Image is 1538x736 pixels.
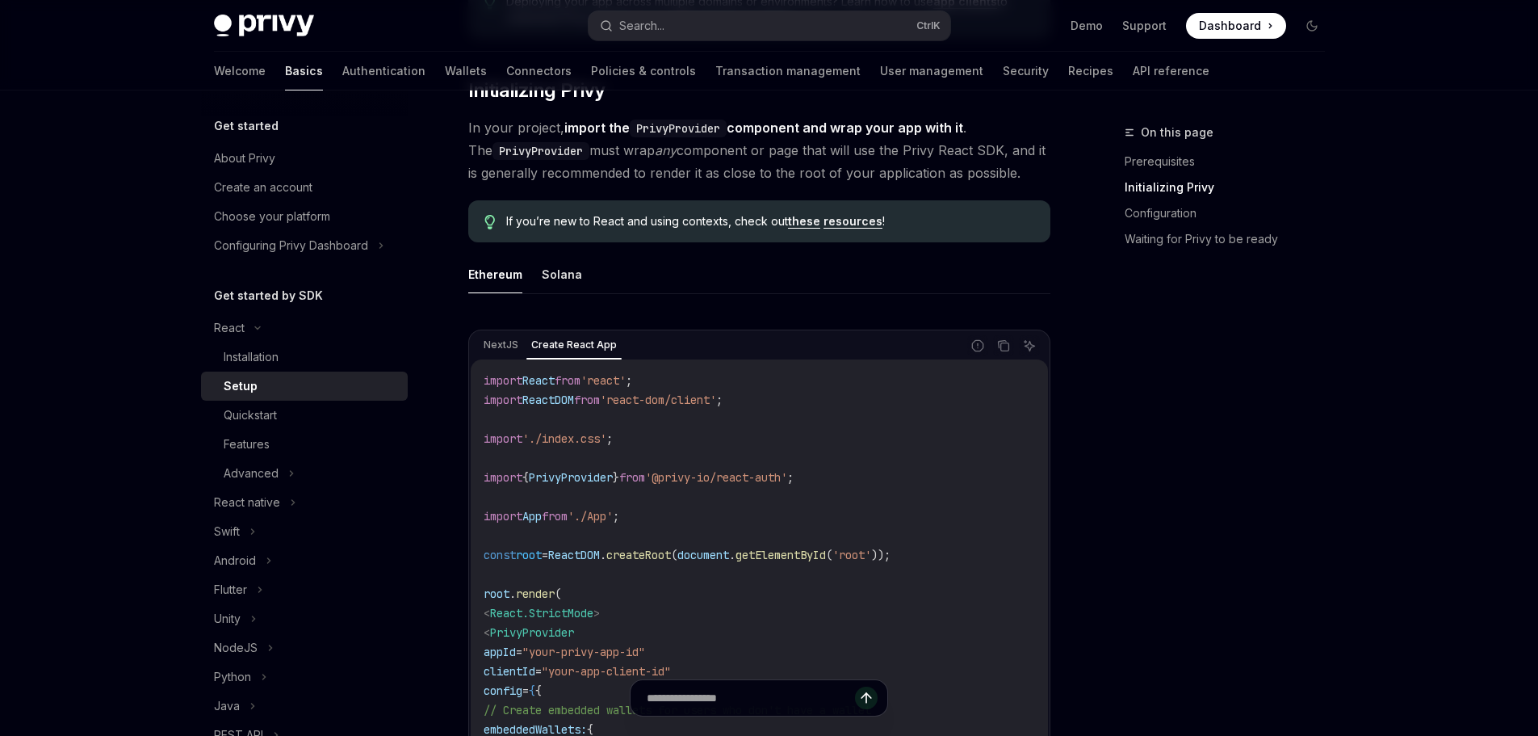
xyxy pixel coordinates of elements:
[1068,52,1113,90] a: Recipes
[484,393,522,407] span: import
[506,52,572,90] a: Connectors
[224,406,277,425] div: Quickstart
[993,335,1014,356] button: Copy the contents from the code block
[201,343,408,372] a: Installation
[1125,149,1338,175] a: Prerequisites
[468,255,522,293] button: Ethereum
[522,431,606,446] span: './index.css'
[214,178,312,197] div: Create an account
[1199,18,1261,34] span: Dashboard
[542,509,568,524] span: from
[445,52,487,90] a: Wallets
[729,548,735,562] span: .
[555,373,580,388] span: from
[224,376,258,396] div: Setup
[522,645,645,659] span: "your-privy-app-id"
[613,470,619,485] span: }
[1299,13,1325,39] button: Toggle dark mode
[484,431,522,446] span: import
[788,214,820,229] a: these
[484,548,516,562] span: const
[484,215,496,229] svg: Tip
[484,645,516,659] span: appId
[1019,335,1040,356] button: Ask AI
[214,638,258,658] div: NodeJS
[490,606,593,620] span: React.StrictMode
[967,335,988,356] button: Report incorrect code
[224,435,270,454] div: Features
[214,207,330,226] div: Choose your platform
[468,116,1050,184] span: In your project, . The must wrap component or page that will use the Privy React SDK, and it is g...
[492,142,589,160] code: PrivyProvider
[542,664,671,679] span: "your-app-client-id"
[484,606,490,620] span: <
[1003,52,1049,90] a: Security
[542,548,548,562] span: =
[787,470,794,485] span: ;
[214,286,323,305] h5: Get started by SDK
[871,548,891,562] span: ));
[655,142,677,158] em: any
[735,548,826,562] span: getElementById
[574,393,600,407] span: from
[201,430,408,459] a: Features
[516,587,555,601] span: render
[823,214,882,229] a: resources
[619,470,645,485] span: from
[484,509,522,524] span: import
[1125,175,1338,200] a: Initializing Privy
[677,548,729,562] span: document
[715,52,861,90] a: Transaction management
[214,116,279,136] h5: Get started
[832,548,871,562] span: 'root'
[613,509,619,524] span: ;
[619,16,664,36] div: Search...
[214,609,241,629] div: Unity
[214,667,251,687] div: Python
[490,625,574,640] span: PrivyProvider
[342,52,425,90] a: Authentication
[529,470,613,485] span: PrivyProvider
[484,664,535,679] span: clientId
[826,548,832,562] span: (
[1125,200,1338,226] a: Configuration
[214,15,314,37] img: dark logo
[214,149,275,168] div: About Privy
[1186,13,1286,39] a: Dashboard
[506,213,1033,229] span: If you’re new to React and using contexts, check out !
[1125,226,1338,252] a: Waiting for Privy to be ready
[1122,18,1167,34] a: Support
[224,347,279,367] div: Installation
[201,401,408,430] a: Quickstart
[214,493,280,512] div: React native
[880,52,983,90] a: User management
[1071,18,1103,34] a: Demo
[555,587,561,601] span: (
[606,431,613,446] span: ;
[214,522,240,541] div: Swift
[214,580,247,599] div: Flutter
[484,587,509,601] span: root
[522,470,529,485] span: {
[542,255,582,293] button: Solana
[600,548,606,562] span: .
[716,393,723,407] span: ;
[593,606,600,620] span: >
[916,19,941,32] span: Ctrl K
[224,464,279,483] div: Advanced
[589,11,950,40] button: Search...CtrlK
[564,120,963,136] strong: import the component and wrap your app with it
[626,373,632,388] span: ;
[671,548,677,562] span: (
[484,470,522,485] span: import
[516,548,542,562] span: root
[1133,52,1209,90] a: API reference
[522,373,555,388] span: React
[522,393,574,407] span: ReactDOM
[201,202,408,231] a: Choose your platform
[645,470,787,485] span: '@privy-io/react-auth'
[468,78,606,103] span: Initializing Privy
[214,52,266,90] a: Welcome
[214,236,368,255] div: Configuring Privy Dashboard
[535,664,542,679] span: =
